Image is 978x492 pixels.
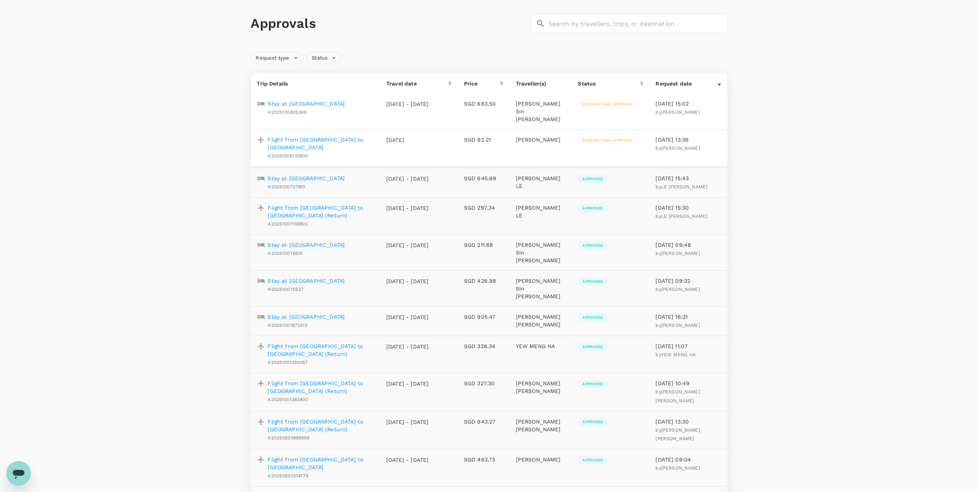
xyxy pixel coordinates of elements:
[464,174,504,182] p: SGD 645.69
[257,80,374,87] p: Trip Details
[516,100,566,123] p: [PERSON_NAME] Sin [PERSON_NAME]
[661,184,707,190] span: LE [PERSON_NAME]
[268,397,308,402] span: A20251001383400
[656,342,721,350] p: [DATE] 11:07
[656,174,721,182] p: [DATE] 15:43
[656,456,721,463] p: [DATE] 09:04
[578,458,608,463] span: Approved
[386,204,429,212] p: [DATE] - [DATE]
[656,100,721,108] p: [DATE] 15:02
[656,80,718,87] div: Request date
[661,323,700,328] span: [PERSON_NAME]
[268,360,308,365] span: A20251001293057
[464,277,504,285] p: SGD 426.98
[307,55,332,62] span: Status
[548,14,727,33] input: Search by travellers, trips, or destination
[464,241,504,249] p: SGD 211.88
[516,277,566,300] p: [PERSON_NAME] Sin [PERSON_NAME]
[656,109,700,115] span: by
[656,251,700,256] span: by
[656,145,700,151] span: by
[661,465,700,471] span: [PERSON_NAME]
[251,15,527,32] h1: Approvals
[268,342,374,358] a: Flight from [GEOGRAPHIC_DATA] to [GEOGRAPHIC_DATA] (Return)
[578,279,608,284] span: Approved
[464,418,504,425] p: SGD 943.27
[661,214,707,219] span: LE [PERSON_NAME]
[386,241,429,249] p: [DATE] - [DATE]
[386,380,429,388] p: [DATE] - [DATE]
[268,323,308,328] span: H20251001872913
[268,204,374,219] a: Flight from [GEOGRAPHIC_DATA] to [GEOGRAPHIC_DATA] (Return)
[386,136,429,144] p: [DATE]
[516,241,566,264] p: [PERSON_NAME] Sin [PERSON_NAME]
[656,465,700,471] span: by
[661,109,700,115] span: [PERSON_NAME]
[464,136,504,143] p: SGD 92.21
[578,206,608,211] span: Approved
[464,204,504,212] p: SGD 297.34
[661,251,700,256] span: [PERSON_NAME]
[578,419,608,425] span: Approved
[656,389,700,403] span: by
[578,243,608,248] span: Approved
[516,379,566,395] p: [PERSON_NAME] [PERSON_NAME]
[268,136,374,151] a: Flight from [GEOGRAPHIC_DATA] to [GEOGRAPHIC_DATA]
[268,435,310,441] span: A20250930895699
[516,418,566,433] p: [PERSON_NAME] [PERSON_NAME]
[656,241,721,249] p: [DATE] 09:48
[268,456,374,471] a: Flight from [GEOGRAPHIC_DATA] to [GEOGRAPHIC_DATA]
[656,389,700,403] span: [PERSON_NAME] [PERSON_NAME]
[656,214,708,219] span: by
[516,80,566,87] p: Traveller(s)
[268,277,345,285] a: Stay at [GEOGRAPHIC_DATA]
[268,313,345,321] a: Stay at [GEOGRAPHIC_DATA]
[578,315,608,320] span: Approved
[516,136,566,143] p: [PERSON_NAME]
[268,287,304,292] span: H202510075537
[656,136,721,143] p: [DATE] 13:36
[464,100,504,108] p: SGD 683.50
[516,456,566,463] p: [PERSON_NAME]
[268,418,374,433] a: Flight from [GEOGRAPHIC_DATA] to [GEOGRAPHIC_DATA] (Return)
[386,100,429,108] p: [DATE] - [DATE]
[268,241,345,249] a: Stay at [GEOGRAPHIC_DATA]
[6,461,31,486] iframe: Button to launch messaging window
[268,221,308,227] span: A20251007109823
[578,381,608,387] span: Approved
[464,313,504,321] p: SGD 905.47
[656,352,696,357] span: by
[268,473,309,478] span: A20250930314779
[268,174,345,182] a: Stay at [GEOGRAPHIC_DATA]
[578,80,640,87] div: Status
[516,174,566,190] p: [PERSON_NAME] LE
[268,109,307,115] span: H2025100825369
[661,145,700,151] span: [PERSON_NAME]
[656,379,721,387] p: [DATE] 10:49
[386,80,448,87] div: Travel date
[464,456,504,463] p: SGD 463.73
[386,456,429,464] p: [DATE] - [DATE]
[661,287,700,292] span: [PERSON_NAME]
[516,342,566,350] p: YEW MENG HA
[268,153,308,159] span: A20251006135800
[268,251,303,256] span: H202510076501
[386,418,429,426] p: [DATE] - [DATE]
[386,343,429,350] p: [DATE] - [DATE]
[251,55,294,62] span: Request type
[386,313,429,321] p: [DATE] - [DATE]
[661,352,696,357] span: YEW MENG HA
[268,100,345,108] a: Stay at [GEOGRAPHIC_DATA]
[656,287,700,292] span: by
[656,418,721,425] p: [DATE] 13:30
[307,52,342,64] div: Status
[656,427,700,442] span: [PERSON_NAME] [PERSON_NAME]
[516,313,566,328] p: [PERSON_NAME] [PERSON_NAME]
[268,184,306,190] span: H2025100727801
